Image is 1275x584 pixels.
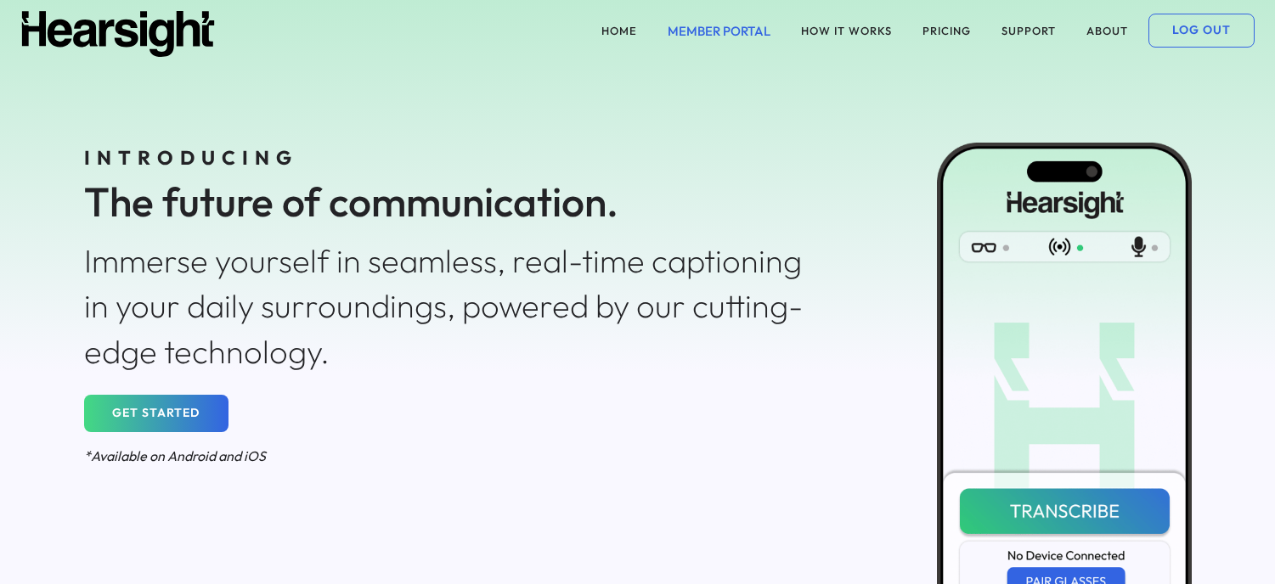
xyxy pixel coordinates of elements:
[20,11,216,57] img: Hearsight logo
[84,173,821,230] div: The future of communication.
[791,14,902,48] button: HOW IT WORKS
[991,14,1066,48] button: SUPPORT
[657,14,781,48] button: MEMBER PORTAL
[84,446,821,465] div: *Available on Android and iOS
[84,144,821,171] div: INTRODUCING
[1076,14,1138,48] button: ABOUT
[84,395,228,432] button: GET STARTED
[591,14,647,48] button: HOME
[84,239,821,374] div: Immerse yourself in seamless, real-time captioning in your daily surroundings, powered by our cut...
[912,14,981,48] button: PRICING
[1148,14,1255,48] button: LOG OUT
